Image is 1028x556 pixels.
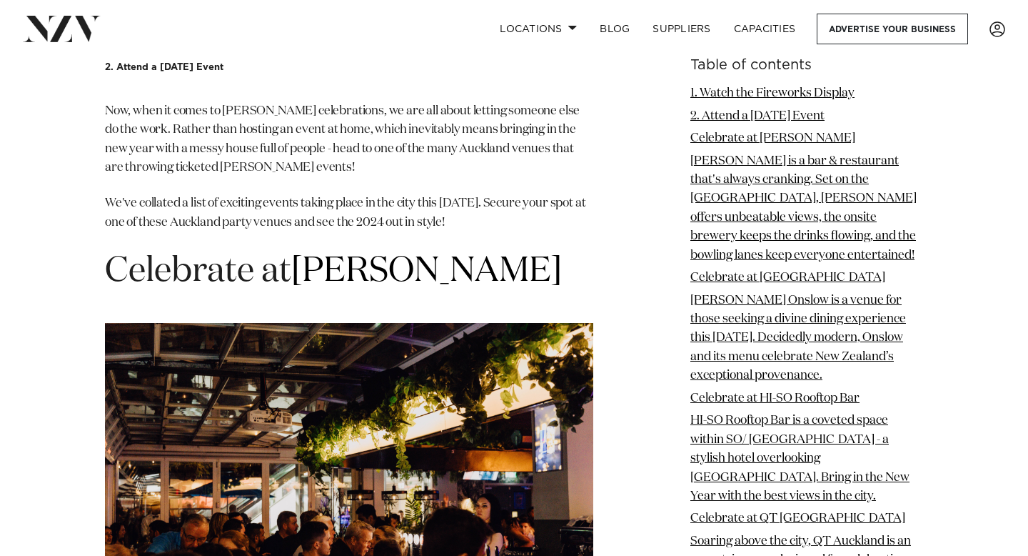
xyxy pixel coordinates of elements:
[23,16,101,41] img: nzv-logo.png
[690,392,860,404] a: Celebrate at HI-SO Rooftop Bar
[588,14,641,44] a: BLOG
[817,14,968,44] a: Advertise your business
[291,254,562,289] a: [PERSON_NAME]
[641,14,722,44] a: SUPPLIERS
[722,14,807,44] a: Capacities
[105,249,593,294] h1: Celebrate at
[690,272,885,284] a: Celebrate at [GEOGRAPHIC_DATA]
[690,512,905,525] a: Celebrate at QT [GEOGRAPHIC_DATA]
[690,109,825,121] a: 2. Attend a [DATE] Event
[105,194,593,232] p: We've collated a list of exciting events taking place in the city this [DATE]. Secure your spot a...
[690,132,855,144] a: Celebrate at [PERSON_NAME]
[690,87,855,99] a: 1. Watch the Fireworks Display
[690,414,909,502] a: HI-SO Rooftop Bar is a coveted space within SO/ [GEOGRAPHIC_DATA] - a stylish hotel overlooking [...
[105,102,593,177] p: Now, when it comes to [PERSON_NAME] celebrations, we are all about letting someone else do the wo...
[105,63,223,72] strong: 2. Attend a [DATE] Event
[690,294,906,382] a: [PERSON_NAME] Onslow is a venue for those seeking a divine dining experience this [DATE]. Decided...
[690,58,923,73] h6: Table of contents
[690,154,917,261] a: [PERSON_NAME] is a bar & restaurant that's always cranking. Set on the [GEOGRAPHIC_DATA], [PERSON...
[488,14,588,44] a: Locations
